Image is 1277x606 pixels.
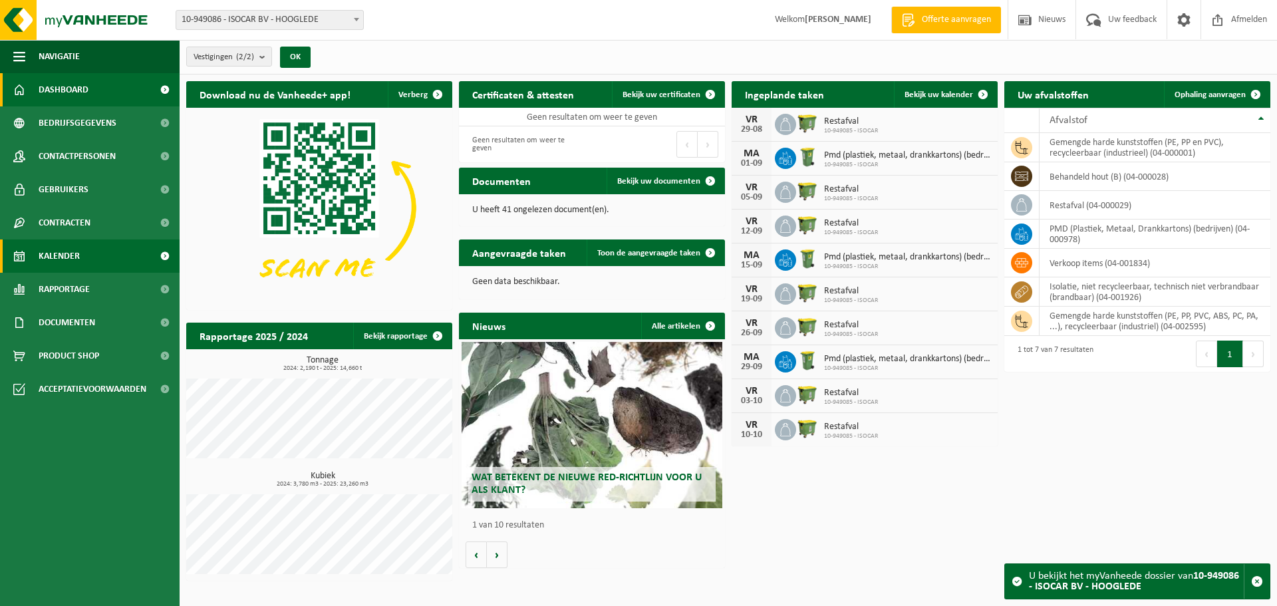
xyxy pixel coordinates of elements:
[193,481,452,488] span: 2024: 3,780 m3 - 2025: 23,260 m3
[1040,162,1270,191] td: behandeld hout (B) (04-000028)
[1011,339,1093,369] div: 1 tot 7 van 7 resultaten
[1029,571,1239,592] strong: 10-949086 - ISOCAR BV - HOOGLEDE
[617,177,700,186] span: Bekijk uw documenten
[597,249,700,257] span: Toon de aangevraagde taken
[193,472,452,488] h3: Kubiek
[824,263,991,271] span: 10-949085 - ISOCAR
[193,356,452,372] h3: Tonnage
[824,398,878,406] span: 10-949085 - ISOCAR
[738,250,765,261] div: MA
[1040,277,1270,307] td: isolatie, niet recycleerbaar, technisch niet verbrandbaar (brandbaar) (04-001926)
[186,323,321,349] h2: Rapportage 2025 / 2024
[39,206,90,239] span: Contracten
[698,131,718,158] button: Next
[796,146,819,168] img: WB-0240-HPE-GN-50
[39,339,99,373] span: Product Shop
[459,108,725,126] td: Geen resultaten om weer te geven
[1040,133,1270,162] td: gemengde harde kunststoffen (PE, PP en PVC), recycleerbaar (industrieel) (04-000001)
[39,273,90,306] span: Rapportage
[738,396,765,406] div: 03-10
[738,430,765,440] div: 10-10
[796,383,819,406] img: WB-1100-HPE-GN-50
[738,261,765,270] div: 15-09
[824,150,991,161] span: Pmd (plastiek, metaal, drankkartons) (bedrijven)
[1243,341,1264,367] button: Next
[824,195,878,203] span: 10-949085 - ISOCAR
[824,218,878,229] span: Restafval
[1196,341,1217,367] button: Previous
[824,432,878,440] span: 10-949085 - ISOCAR
[738,329,765,338] div: 26-09
[398,90,428,99] span: Verberg
[607,168,724,194] a: Bekijk uw documenten
[353,323,451,349] a: Bekijk rapportage
[796,349,819,372] img: WB-0240-HPE-GN-50
[459,81,587,107] h2: Certificaten & attesten
[193,365,452,372] span: 2024: 2,190 t - 2025: 14,660 t
[824,388,878,398] span: Restafval
[1175,90,1246,99] span: Ophaling aanvragen
[824,127,878,135] span: 10-949085 - ISOCAR
[738,352,765,363] div: MA
[186,81,364,107] h2: Download nu de Vanheede+ app!
[194,47,254,67] span: Vestigingen
[738,148,765,159] div: MA
[612,81,724,108] a: Bekijk uw certificaten
[472,521,718,530] p: 1 van 10 resultaten
[796,180,819,202] img: WB-1100-HPE-GN-50
[738,182,765,193] div: VR
[894,81,996,108] a: Bekijk uw kalender
[824,422,878,432] span: Restafval
[176,10,364,30] span: 10-949086 - ISOCAR BV - HOOGLEDE
[824,161,991,169] span: 10-949085 - ISOCAR
[1029,564,1244,599] div: U bekijkt het myVanheede dossier van
[623,90,700,99] span: Bekijk uw certificaten
[738,363,765,372] div: 29-09
[796,281,819,304] img: WB-1100-HPE-GN-50
[466,541,487,568] button: Vorige
[824,331,878,339] span: 10-949085 - ISOCAR
[919,13,994,27] span: Offerte aanvragen
[738,125,765,134] div: 29-08
[186,108,452,307] img: Download de VHEPlus App
[824,365,991,373] span: 10-949085 - ISOCAR
[186,47,272,67] button: Vestigingen(2/2)
[824,229,878,237] span: 10-949085 - ISOCAR
[796,247,819,270] img: WB-0240-HPE-GN-50
[824,297,878,305] span: 10-949085 - ISOCAR
[1040,249,1270,277] td: verkoop items (04-001834)
[676,131,698,158] button: Previous
[388,81,451,108] button: Verberg
[39,140,116,173] span: Contactpersonen
[39,106,116,140] span: Bedrijfsgegevens
[459,239,579,265] h2: Aangevraagde taken
[39,73,88,106] span: Dashboard
[1217,341,1243,367] button: 1
[738,420,765,430] div: VR
[1040,191,1270,220] td: restafval (04-000029)
[39,239,80,273] span: Kalender
[1050,115,1087,126] span: Afvalstof
[891,7,1001,33] a: Offerte aanvragen
[824,252,991,263] span: Pmd (plastiek, metaal, drankkartons) (bedrijven)
[236,53,254,61] count: (2/2)
[738,193,765,202] div: 05-09
[487,541,507,568] button: Volgende
[1004,81,1102,107] h2: Uw afvalstoffen
[39,306,95,339] span: Documenten
[732,81,837,107] h2: Ingeplande taken
[1164,81,1269,108] a: Ophaling aanvragen
[905,90,973,99] span: Bekijk uw kalender
[738,159,765,168] div: 01-09
[39,373,146,406] span: Acceptatievoorwaarden
[472,206,712,215] p: U heeft 41 ongelezen document(en).
[587,239,724,266] a: Toon de aangevraagde taken
[280,47,311,68] button: OK
[738,386,765,396] div: VR
[641,313,724,339] a: Alle artikelen
[824,320,878,331] span: Restafval
[824,116,878,127] span: Restafval
[824,286,878,297] span: Restafval
[466,130,585,159] div: Geen resultaten om weer te geven
[824,184,878,195] span: Restafval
